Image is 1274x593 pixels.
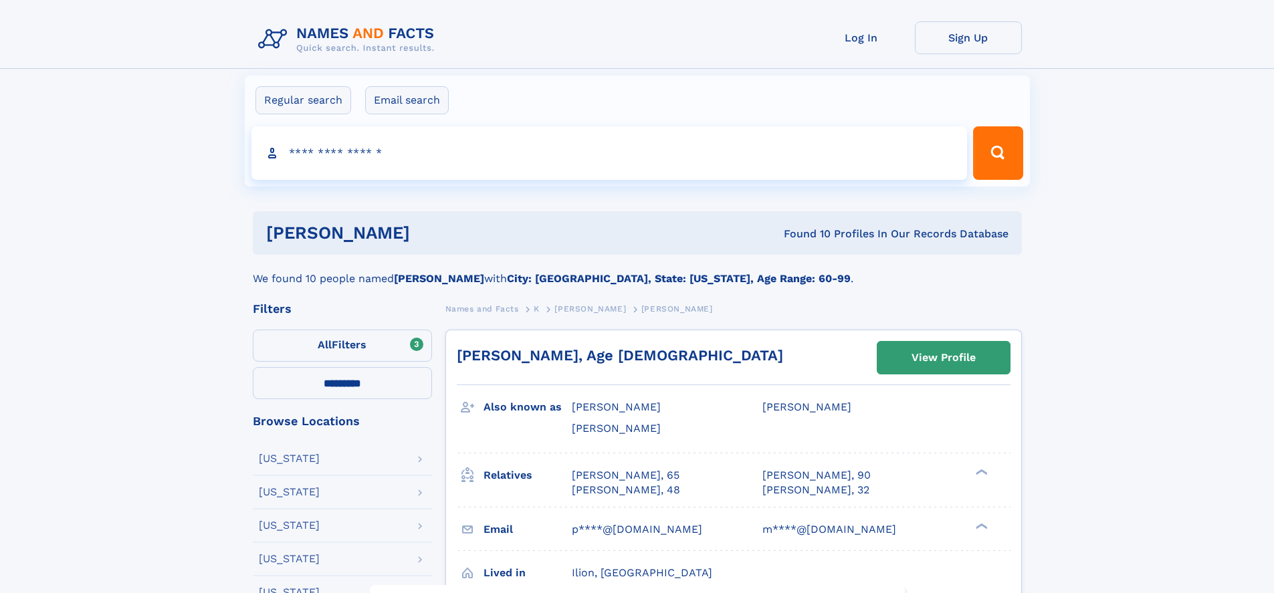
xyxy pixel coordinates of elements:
[259,554,320,564] div: [US_STATE]
[318,338,332,351] span: All
[554,304,626,314] span: [PERSON_NAME]
[259,487,320,497] div: [US_STATE]
[253,255,1022,287] div: We found 10 people named with .
[484,464,572,487] h3: Relatives
[253,303,432,315] div: Filters
[445,300,519,317] a: Names and Facts
[762,400,851,413] span: [PERSON_NAME]
[394,272,484,285] b: [PERSON_NAME]
[972,521,988,530] div: ❯
[554,300,626,317] a: [PERSON_NAME]
[365,86,449,114] label: Email search
[255,86,351,114] label: Regular search
[597,227,1008,241] div: Found 10 Profiles In Our Records Database
[259,453,320,464] div: [US_STATE]
[877,342,1010,374] a: View Profile
[912,342,976,373] div: View Profile
[484,518,572,541] h3: Email
[534,300,540,317] a: K
[915,21,1022,54] a: Sign Up
[259,520,320,531] div: [US_STATE]
[457,347,783,364] a: [PERSON_NAME], Age [DEMOGRAPHIC_DATA]
[572,422,661,435] span: [PERSON_NAME]
[251,126,968,180] input: search input
[484,562,572,584] h3: Lived in
[762,468,871,483] a: [PERSON_NAME], 90
[253,330,432,362] label: Filters
[762,483,869,497] a: [PERSON_NAME], 32
[808,21,915,54] a: Log In
[507,272,851,285] b: City: [GEOGRAPHIC_DATA], State: [US_STATE], Age Range: 60-99
[972,467,988,476] div: ❯
[572,468,679,483] a: [PERSON_NAME], 65
[534,304,540,314] span: K
[253,21,445,57] img: Logo Names and Facts
[641,304,713,314] span: [PERSON_NAME]
[253,415,432,427] div: Browse Locations
[266,225,597,241] h1: [PERSON_NAME]
[484,396,572,419] h3: Also known as
[572,400,661,413] span: [PERSON_NAME]
[572,566,712,579] span: Ilion, [GEOGRAPHIC_DATA]
[973,126,1023,180] button: Search Button
[572,483,680,497] a: [PERSON_NAME], 48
